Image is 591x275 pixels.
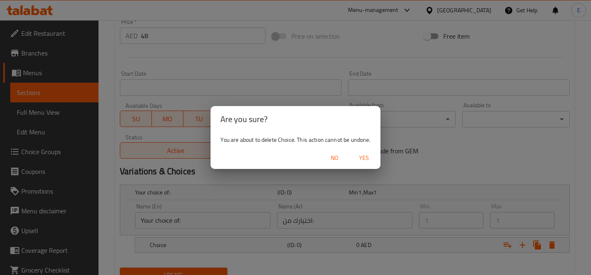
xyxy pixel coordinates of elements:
[351,150,377,166] button: Yes
[211,132,380,147] div: You are about to delete Choice. This action cannot be undone.
[354,153,374,163] span: Yes
[321,150,348,166] button: No
[325,153,344,163] span: No
[220,113,370,126] h2: Are you sure?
